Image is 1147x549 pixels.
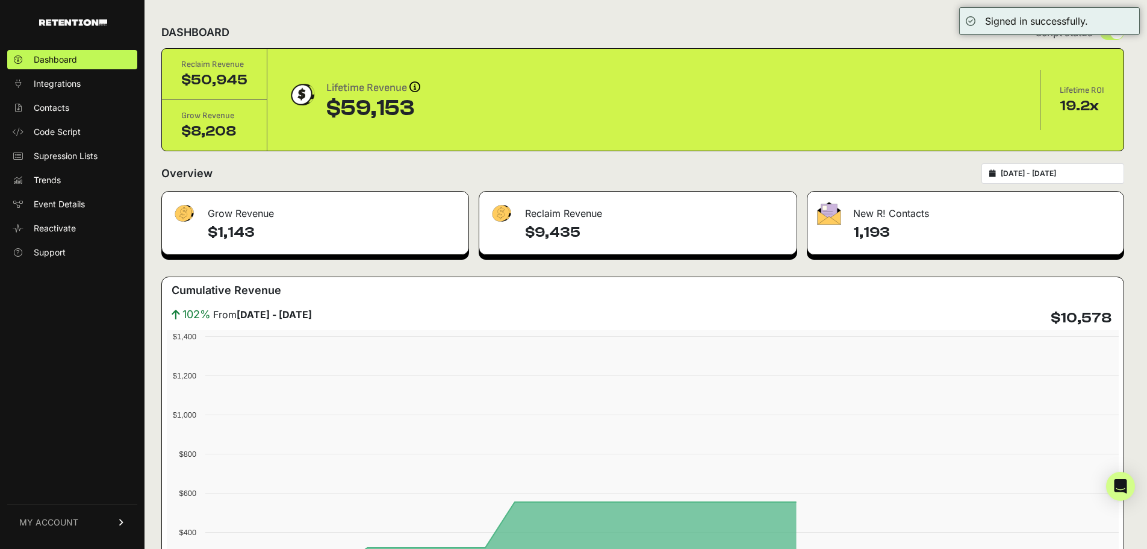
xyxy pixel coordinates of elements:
div: Reclaim Revenue [181,58,247,71]
a: Integrations [7,74,137,93]
div: Grow Revenue [181,110,247,122]
h4: 1,193 [853,223,1114,242]
span: Event Details [34,198,85,210]
span: MY ACCOUNT [19,516,78,529]
a: MY ACCOUNT [7,504,137,541]
h4: $9,435 [525,223,787,242]
span: Dashboard [34,54,77,66]
span: Integrations [34,78,81,90]
div: Reclaim Revenue [479,192,797,228]
a: Support [7,243,137,262]
a: Code Script [7,122,137,142]
h4: $10,578 [1051,309,1111,328]
span: From [213,307,312,322]
a: Reactivate [7,219,137,238]
a: Supression Lists [7,146,137,166]
a: Event Details [7,195,137,214]
span: Code Script [34,126,81,138]
text: $600 [179,489,196,498]
a: Dashboard [7,50,137,69]
span: 102% [182,306,211,323]
span: Supression Lists [34,150,98,162]
div: 19.2x [1060,96,1104,116]
strong: [DATE] - [DATE] [237,309,312,321]
div: $50,945 [181,71,247,90]
img: Retention.com [39,19,107,26]
a: Trends [7,171,137,190]
text: $1,400 [173,332,196,341]
h2: DASHBOARD [161,24,229,41]
div: $59,153 [326,96,420,121]
img: fa-dollar-13500eef13a19c4ab2b9ed9ad552e47b0d9fc28b02b83b90ba0e00f96d6372e9.png [172,202,196,225]
text: $1,200 [173,371,196,380]
span: Support [34,246,66,259]
text: $1,000 [173,410,196,419]
span: Trends [34,174,61,186]
a: Contacts [7,98,137,118]
div: Open Intercom Messenger [1106,472,1135,501]
div: New R! Contacts [807,192,1124,228]
h2: Overview [161,165,213,182]
div: Lifetime Revenue [326,80,420,96]
h4: $1,143 [208,223,459,242]
div: $8,208 [181,122,247,141]
img: fa-envelope-19ae18322b30453b285274b1b8af3d052b27d846a4fbe8435d1a52b978f639a2.png [817,202,841,225]
span: Contacts [34,102,69,114]
text: $800 [179,450,196,459]
div: Grow Revenue [162,192,468,228]
img: fa-dollar-13500eef13a19c4ab2b9ed9ad552e47b0d9fc28b02b83b90ba0e00f96d6372e9.png [489,202,513,225]
h3: Cumulative Revenue [172,282,281,299]
text: $400 [179,528,196,537]
div: Lifetime ROI [1060,84,1104,96]
div: Signed in successfully. [985,14,1088,28]
span: Reactivate [34,222,76,234]
img: dollar-coin-05c43ed7efb7bc0c12610022525b4bbbb207c7efeef5aecc26f025e68dcafac9.png [287,80,317,110]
